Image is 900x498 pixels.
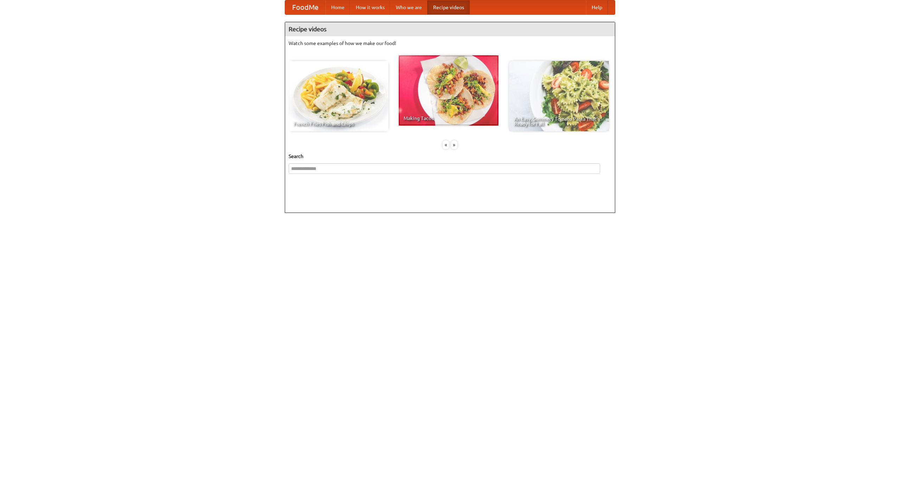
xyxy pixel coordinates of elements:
[443,140,449,149] div: «
[289,61,388,131] a: French Fries Fish and Chips
[350,0,390,14] a: How it works
[451,140,457,149] div: »
[390,0,427,14] a: Who we are
[294,121,384,126] span: French Fries Fish and Chips
[285,22,615,36] h4: Recipe videos
[509,61,609,131] a: An Easy, Summery Tomato Pasta That's Ready for Fall
[289,40,611,47] p: Watch some examples of how we make our food!
[289,153,611,160] h5: Search
[399,55,499,126] a: Making Tacos
[514,116,604,126] span: An Easy, Summery Tomato Pasta That's Ready for Fall
[586,0,608,14] a: Help
[326,0,350,14] a: Home
[285,0,326,14] a: FoodMe
[404,116,494,121] span: Making Tacos
[427,0,470,14] a: Recipe videos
